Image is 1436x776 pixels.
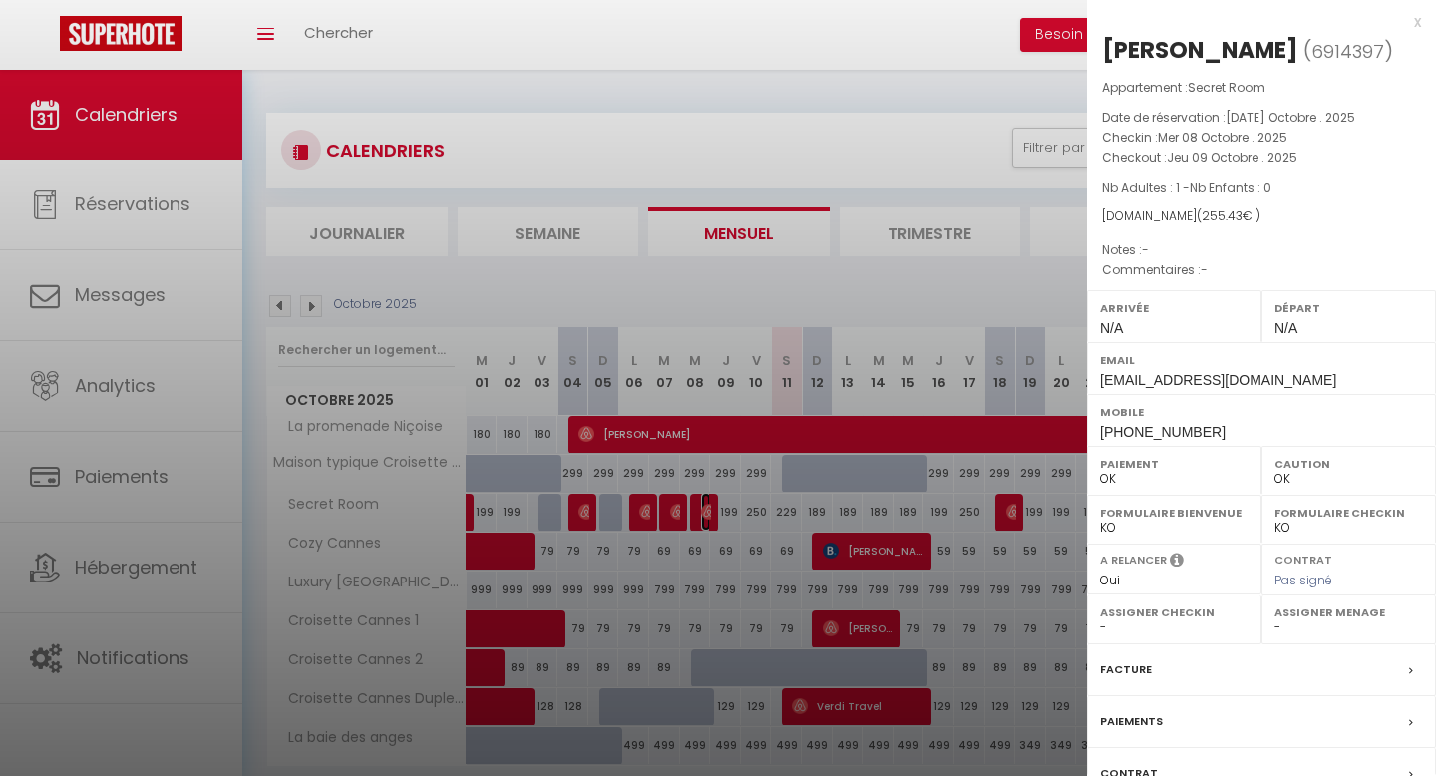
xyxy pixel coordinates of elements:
[1188,79,1265,96] span: Secret Room
[1102,179,1271,195] span: Nb Adultes : 1 -
[1102,260,1421,280] p: Commentaires :
[1274,552,1332,565] label: Contrat
[1201,261,1208,278] span: -
[1100,552,1167,569] label: A relancer
[1170,552,1184,574] i: Sélectionner OUI si vous souhaiter envoyer les séquences de messages post-checkout
[1100,402,1423,422] label: Mobile
[1100,424,1226,440] span: [PHONE_NUMBER]
[1274,572,1332,588] span: Pas signé
[1303,37,1393,65] span: ( )
[1274,298,1423,318] label: Départ
[1100,454,1249,474] label: Paiement
[1100,320,1123,336] span: N/A
[1158,129,1287,146] span: Mer 08 Octobre . 2025
[1102,78,1421,98] p: Appartement :
[1100,372,1336,388] span: [EMAIL_ADDRESS][DOMAIN_NAME]
[1202,207,1243,224] span: 255.43
[1226,109,1355,126] span: [DATE] Octobre . 2025
[1102,128,1421,148] p: Checkin :
[1274,454,1423,474] label: Caution
[1087,10,1421,34] div: x
[1190,179,1271,195] span: Nb Enfants : 0
[1102,34,1298,66] div: [PERSON_NAME]
[1100,350,1423,370] label: Email
[1274,320,1297,336] span: N/A
[1311,39,1384,64] span: 6914397
[1100,503,1249,523] label: Formulaire Bienvenue
[1100,298,1249,318] label: Arrivée
[1100,711,1163,732] label: Paiements
[1167,149,1297,166] span: Jeu 09 Octobre . 2025
[1274,503,1423,523] label: Formulaire Checkin
[1100,602,1249,622] label: Assigner Checkin
[1274,602,1423,622] label: Assigner Menage
[1102,240,1421,260] p: Notes :
[1142,241,1149,258] span: -
[1100,659,1152,680] label: Facture
[1197,207,1260,224] span: ( € )
[1102,148,1421,168] p: Checkout :
[1102,108,1421,128] p: Date de réservation :
[1102,207,1421,226] div: [DOMAIN_NAME]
